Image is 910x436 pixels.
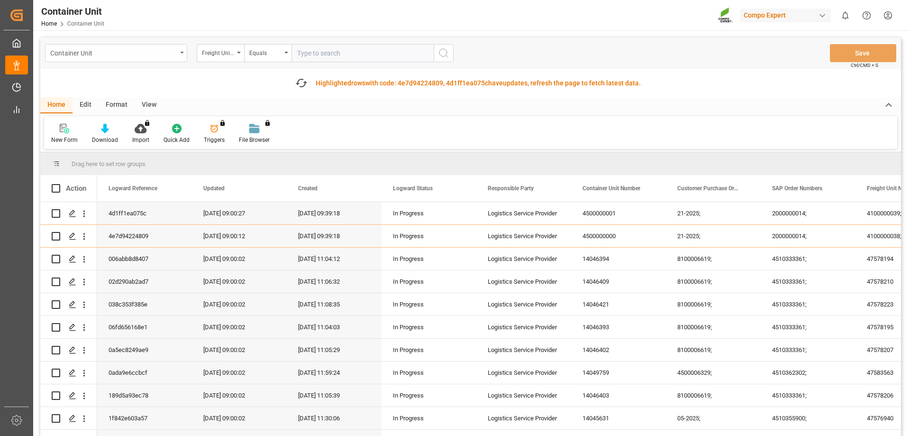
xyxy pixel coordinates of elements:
[192,362,287,384] div: [DATE] 09:00:02
[666,270,761,293] div: 8100006619;
[393,408,465,429] div: In Progress
[761,316,855,338] div: 4510333361;
[287,270,382,293] div: [DATE] 11:06:32
[393,385,465,407] div: In Progress
[40,97,73,113] div: Home
[761,407,855,429] div: 4510355900;
[202,46,234,57] div: Freight Unit Numbers
[571,293,666,315] div: 14046421
[287,407,382,429] div: [DATE] 11:30:06
[249,46,282,57] div: Equals
[666,248,761,270] div: 8100006619;
[761,362,855,384] div: 4510362302;
[97,225,192,247] div: 4e7d94224809
[244,44,291,62] button: open menu
[287,362,382,384] div: [DATE] 11:59:24
[393,362,465,384] div: In Progress
[351,79,365,87] span: rows
[40,293,97,316] div: Press SPACE to select this row.
[476,384,571,407] div: Logistics Service Provider
[851,62,878,69] span: Ctrl/CMD + S
[97,293,192,315] div: 038c353f385e
[97,384,192,407] div: 189d5a93ec78
[761,339,855,361] div: 4510333361;
[571,316,666,338] div: 14046393
[192,407,287,429] div: [DATE] 09:00:02
[109,185,157,192] span: Logward Reference
[666,384,761,407] div: 8100006619;
[97,407,192,429] div: 1f842e603a57
[92,136,118,144] div: Download
[666,407,761,429] div: 05-2025;
[40,270,97,293] div: Press SPACE to select this row.
[287,248,382,270] div: [DATE] 11:04:12
[287,384,382,407] div: [DATE] 11:05:39
[666,202,761,224] div: 21-2025;
[666,293,761,315] div: 8100006619;
[666,225,761,247] div: 21-2025;
[316,78,641,88] div: Highlighted with code: 4e7d94224809, 4d1ff1ea075c updates, refresh the page to fetch latest data.
[476,270,571,293] div: Logistics Service Provider
[393,248,465,270] div: In Progress
[761,384,855,407] div: 4510333361;
[476,362,571,384] div: Logistics Service Provider
[476,407,571,429] div: Logistics Service Provider
[40,202,97,225] div: Press SPACE to select this row.
[287,225,382,247] div: [DATE] 09:39:18
[476,293,571,315] div: Logistics Service Provider
[434,44,454,62] button: search button
[761,248,855,270] div: 4510333361;
[192,384,287,407] div: [DATE] 09:00:02
[677,185,741,192] span: Customer Purchase Order Numbers
[192,316,287,338] div: [DATE] 09:00:02
[40,225,97,248] div: Press SPACE to select this row.
[476,225,571,247] div: Logistics Service Provider
[41,4,104,19] div: Container Unit
[97,270,192,293] div: 02d290ab2ad7
[393,316,465,338] div: In Progress
[40,407,97,430] div: Press SPACE to select this row.
[97,202,192,224] div: 4d1ff1ea075c
[72,160,146,167] span: Drag here to set row groups
[761,225,855,247] div: 2000000014;
[666,316,761,338] div: 8100006619;
[287,316,382,338] div: [DATE] 11:04:03
[571,407,666,429] div: 14045631
[40,248,97,270] div: Press SPACE to select this row.
[41,20,57,27] a: Home
[287,293,382,315] div: [DATE] 11:08:35
[761,293,855,315] div: 4510333361;
[393,271,465,293] div: In Progress
[830,44,896,62] button: Save
[192,270,287,293] div: [DATE] 09:00:02
[488,185,534,192] span: Responsible Party
[287,339,382,361] div: [DATE] 11:05:29
[761,270,855,293] div: 4510333361;
[40,362,97,384] div: Press SPACE to select this row.
[40,339,97,362] div: Press SPACE to select this row.
[476,202,571,224] div: Logistics Service Provider
[571,225,666,247] div: 4500000000
[97,248,192,270] div: 006abb8d8407
[571,248,666,270] div: 14046394
[393,294,465,315] div: In Progress
[97,316,192,338] div: 06fd656168e1
[192,225,287,247] div: [DATE] 09:00:12
[97,339,192,361] div: 0a5ec8249ae9
[571,270,666,293] div: 14046409
[571,202,666,224] div: 4500000001
[393,225,465,247] div: In Progress
[571,384,666,407] div: 14046403
[772,185,822,192] span: SAP Order Numbers
[203,185,225,192] span: Updated
[40,384,97,407] div: Press SPACE to select this row.
[291,44,434,62] input: Type to search
[40,316,97,339] div: Press SPACE to select this row.
[164,136,190,144] div: Quick Add
[666,339,761,361] div: 8100006619;
[287,202,382,224] div: [DATE] 09:39:18
[51,136,78,144] div: New Form
[135,97,164,113] div: View
[192,202,287,224] div: [DATE] 09:00:27
[192,248,287,270] div: [DATE] 09:00:02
